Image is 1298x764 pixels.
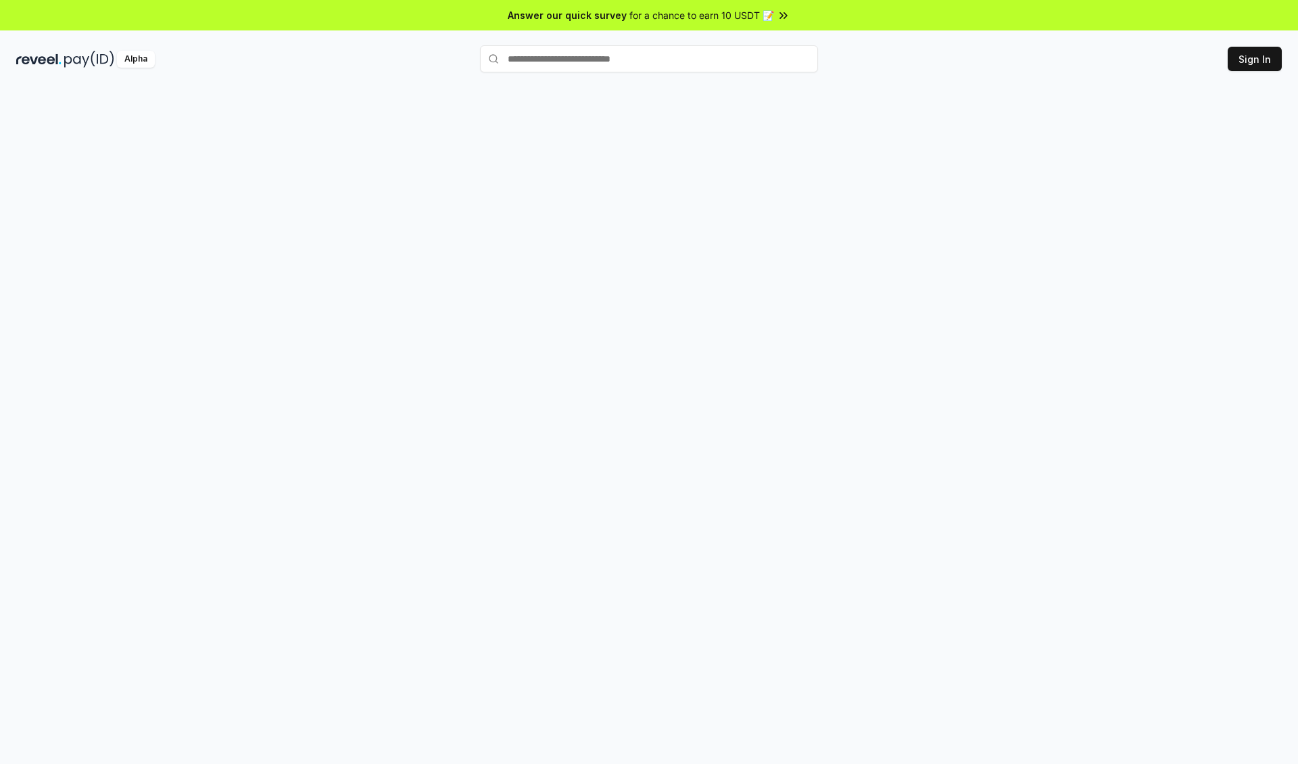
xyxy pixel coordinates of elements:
span: for a chance to earn 10 USDT 📝 [629,8,774,22]
img: pay_id [64,51,114,68]
img: reveel_dark [16,51,62,68]
span: Answer our quick survey [508,8,627,22]
button: Sign In [1228,47,1282,71]
div: Alpha [117,51,155,68]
